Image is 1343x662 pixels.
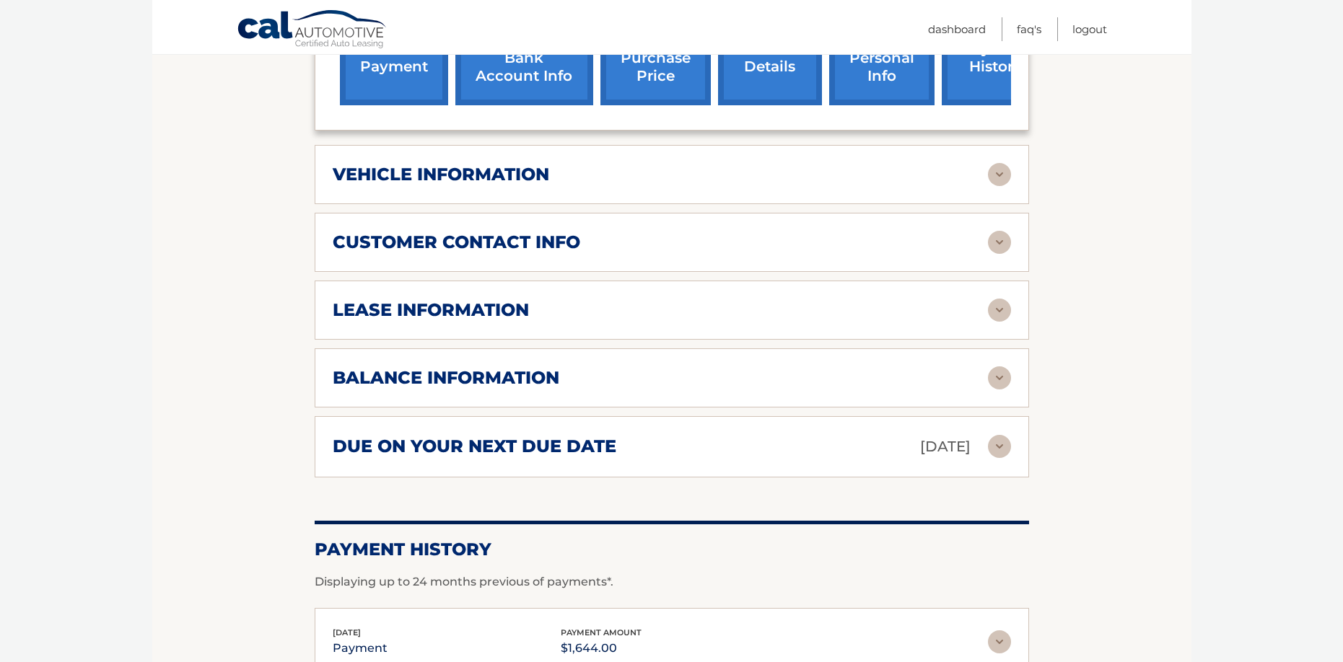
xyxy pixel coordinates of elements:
a: Cal Automotive [237,9,388,51]
a: Add/Remove bank account info [455,11,593,105]
a: FAQ's [1017,17,1041,41]
h2: due on your next due date [333,436,616,457]
img: accordion-rest.svg [988,630,1011,653]
p: Displaying up to 24 months previous of payments*. [315,573,1029,591]
p: [DATE] [920,434,971,459]
a: Dashboard [928,17,986,41]
a: account details [718,11,822,105]
a: payment history [942,11,1050,105]
h2: Payment History [315,539,1029,560]
h2: customer contact info [333,231,580,253]
h2: vehicle information [333,164,549,185]
img: accordion-rest.svg [988,435,1011,458]
img: accordion-rest.svg [988,299,1011,322]
p: $1,644.00 [561,638,642,658]
img: accordion-rest.svg [988,231,1011,254]
a: make a payment [340,11,448,105]
img: accordion-rest.svg [988,163,1011,186]
a: Logout [1072,17,1107,41]
span: [DATE] [333,627,361,637]
p: payment [333,638,388,658]
a: update personal info [829,11,935,105]
span: payment amount [561,627,642,637]
a: request purchase price [600,11,711,105]
h2: balance information [333,367,559,389]
img: accordion-rest.svg [988,366,1011,389]
h2: lease information [333,299,529,321]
